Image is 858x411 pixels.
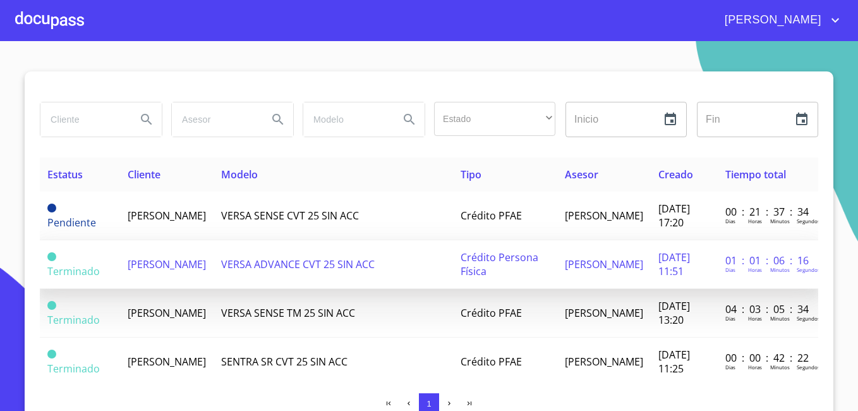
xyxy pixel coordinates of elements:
[461,355,522,369] span: Crédito PFAE
[565,355,643,369] span: [PERSON_NAME]
[461,306,522,320] span: Crédito PFAE
[394,104,425,135] button: Search
[565,168,598,181] span: Asesor
[725,315,735,322] p: Dias
[725,168,786,181] span: Tiempo total
[128,168,160,181] span: Cliente
[434,102,555,136] div: ​
[770,266,790,273] p: Minutos
[715,10,828,30] span: [PERSON_NAME]
[658,168,693,181] span: Creado
[770,218,790,224] p: Minutos
[263,104,293,135] button: Search
[303,102,389,137] input: search
[131,104,162,135] button: Search
[47,216,96,230] span: Pendiente
[172,102,258,137] input: search
[47,252,56,261] span: Terminado
[797,218,820,224] p: Segundos
[565,257,643,271] span: [PERSON_NAME]
[426,399,431,408] span: 1
[461,209,522,223] span: Crédito PFAE
[797,315,820,322] p: Segundos
[461,168,481,181] span: Tipo
[128,306,206,320] span: [PERSON_NAME]
[128,209,206,223] span: [PERSON_NAME]
[797,364,820,371] p: Segundos
[725,254,811,267] p: 01 : 01 : 06 : 16
[748,266,762,273] p: Horas
[47,350,56,359] span: Terminado
[725,266,735,273] p: Dias
[47,301,56,310] span: Terminado
[128,257,206,271] span: [PERSON_NAME]
[221,306,355,320] span: VERSA SENSE TM 25 SIN ACC
[461,250,538,278] span: Crédito Persona Física
[658,250,690,278] span: [DATE] 11:51
[221,355,347,369] span: SENTRA SR CVT 25 SIN ACC
[725,218,735,224] p: Dias
[565,306,643,320] span: [PERSON_NAME]
[658,348,690,376] span: [DATE] 11:25
[748,364,762,371] p: Horas
[658,202,690,230] span: [DATE] 17:20
[748,218,762,224] p: Horas
[658,299,690,327] span: [DATE] 13:20
[725,302,811,316] p: 04 : 03 : 05 : 34
[715,10,843,30] button: account of current user
[47,168,83,181] span: Estatus
[725,351,811,365] p: 00 : 00 : 42 : 22
[221,209,359,223] span: VERSA SENSE CVT 25 SIN ACC
[47,204,56,212] span: Pendiente
[47,313,100,327] span: Terminado
[770,364,790,371] p: Minutos
[797,266,820,273] p: Segundos
[770,315,790,322] p: Minutos
[221,257,375,271] span: VERSA ADVANCE CVT 25 SIN ACC
[565,209,643,223] span: [PERSON_NAME]
[47,264,100,278] span: Terminado
[128,355,206,369] span: [PERSON_NAME]
[47,362,100,376] span: Terminado
[221,168,258,181] span: Modelo
[725,205,811,219] p: 00 : 21 : 37 : 34
[725,364,735,371] p: Dias
[748,315,762,322] p: Horas
[40,102,126,137] input: search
